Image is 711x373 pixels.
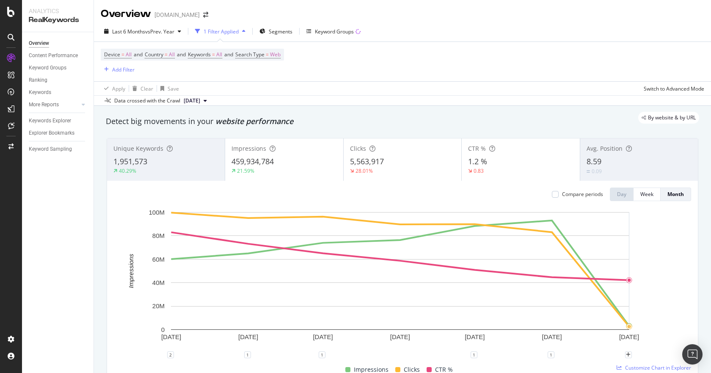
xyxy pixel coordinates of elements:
[129,82,153,95] button: Clear
[237,167,254,174] div: 21.59%
[235,51,265,58] span: Search Type
[192,25,249,38] button: 1 Filter Applied
[269,28,292,35] span: Segments
[114,97,180,105] div: Data crossed with the Crawl
[119,167,136,174] div: 40.29%
[126,49,132,61] span: All
[29,76,47,85] div: Ranking
[350,144,366,152] span: Clicks
[29,7,87,15] div: Analytics
[587,144,623,152] span: Avg. Position
[244,351,251,358] div: 1
[169,49,175,61] span: All
[270,49,281,61] span: Web
[152,232,165,239] text: 80M
[592,168,602,175] div: 0.09
[112,66,135,73] div: Add Filter
[134,51,143,58] span: and
[161,333,181,340] text: [DATE]
[355,167,373,174] div: 28.01%
[625,351,632,358] div: plus
[468,144,486,152] span: CTR %
[152,279,165,286] text: 40M
[266,51,269,58] span: =
[474,167,484,174] div: 0.83
[141,85,153,92] div: Clear
[184,97,200,105] span: 2025 Aug. 25th
[648,115,696,120] span: By website & by URL
[350,156,384,166] span: 5,563,917
[587,170,590,173] img: Equal
[145,51,163,58] span: Country
[542,333,562,340] text: [DATE]
[562,191,603,198] div: Compare periods
[29,100,79,109] a: More Reports
[661,188,691,201] button: Month
[610,188,634,201] button: Day
[548,351,554,358] div: 1
[465,333,485,340] text: [DATE]
[634,188,661,201] button: Week
[165,51,168,58] span: =
[101,7,151,21] div: Overview
[619,333,639,340] text: [DATE]
[29,76,88,85] a: Ranking
[113,156,147,166] span: 1,951,573
[29,39,49,48] div: Overview
[29,129,74,138] div: Explorer Bookmarks
[640,82,704,95] button: Switch to Advanced Mode
[29,64,66,72] div: Keyword Groups
[152,256,165,263] text: 60M
[152,302,165,309] text: 20M
[180,96,210,106] button: [DATE]
[617,191,626,198] div: Day
[256,25,296,38] button: Segments
[617,364,691,371] a: Customize Chart in Explorer
[161,326,165,333] text: 0
[231,156,274,166] span: 459,934,784
[204,28,239,35] div: 1 Filter Applied
[29,88,88,97] a: Keywords
[113,144,163,152] span: Unique Keywords
[203,12,208,18] div: arrow-right-arrow-left
[319,351,325,358] div: 1
[157,82,179,95] button: Save
[149,209,165,216] text: 100M
[29,15,87,25] div: RealKeywords
[238,333,258,340] text: [DATE]
[112,85,125,92] div: Apply
[104,51,120,58] span: Device
[638,112,699,124] div: legacy label
[644,85,704,92] div: Switch to Advanced Mode
[177,51,186,58] span: and
[167,351,174,358] div: 2
[101,25,185,38] button: Last 6 MonthsvsPrev. Year
[303,25,364,38] button: Keyword Groups
[29,116,71,125] div: Keywords Explorer
[188,51,211,58] span: Keywords
[29,145,72,154] div: Keyword Sampling
[29,100,59,109] div: More Reports
[315,28,354,35] div: Keyword Groups
[29,129,88,138] a: Explorer Bookmarks
[471,351,477,358] div: 1
[29,39,88,48] a: Overview
[640,191,653,198] div: Week
[114,208,687,355] svg: A chart.
[231,144,266,152] span: Impressions
[29,51,78,60] div: Content Performance
[587,156,601,166] span: 8.59
[168,85,179,92] div: Save
[468,156,487,166] span: 1.2 %
[101,64,135,75] button: Add Filter
[390,333,410,340] text: [DATE]
[112,28,145,35] span: Last 6 Months
[29,88,51,97] div: Keywords
[154,11,200,19] div: [DOMAIN_NAME]
[667,191,684,198] div: Month
[29,64,88,72] a: Keyword Groups
[127,254,135,288] text: Impressions
[682,344,703,365] div: Open Intercom Messenger
[212,51,215,58] span: =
